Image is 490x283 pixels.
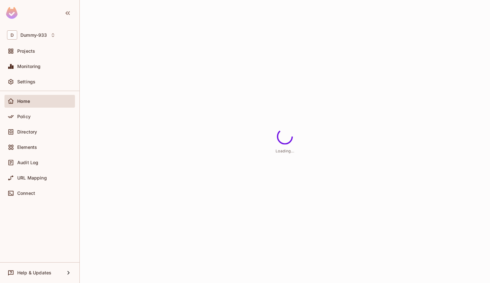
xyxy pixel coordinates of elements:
[17,129,37,134] span: Directory
[17,175,47,180] span: URL Mapping
[17,145,37,150] span: Elements
[7,30,17,40] span: D
[17,160,38,165] span: Audit Log
[17,79,35,84] span: Settings
[17,64,41,69] span: Monitoring
[17,114,31,119] span: Policy
[20,33,47,38] span: Workspace: Dummy-933
[17,270,51,275] span: Help & Updates
[17,99,30,104] span: Home
[6,7,18,19] img: SReyMgAAAABJRU5ErkJggg==
[17,49,35,54] span: Projects
[17,191,35,196] span: Connect
[276,149,294,153] span: Loading...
